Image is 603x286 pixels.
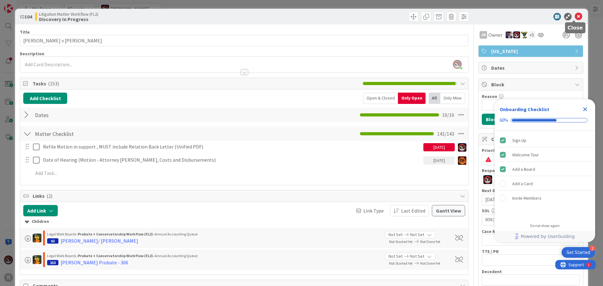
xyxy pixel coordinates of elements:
[33,3,34,8] div: 1
[453,60,462,69] img: efyPljKj6gaW2F5hrzZcLlhqqXRxmi01.png
[363,93,398,104] div: Open & Closed
[410,253,424,260] span: Not Set
[513,31,520,38] img: JS
[482,114,503,125] button: Block
[440,93,465,104] div: Only Mine
[33,109,174,121] input: Add Checklist...
[495,99,595,242] div: Checklist Container
[155,253,198,258] span: Annual Accounting Queue
[491,64,572,72] span: Dates
[43,156,421,164] p: Date of Hearing (Motion - Attorney [PERSON_NAME], Costs and Disbursements)
[155,232,198,236] span: Annual Accounting Queue
[389,261,413,266] span: Not Started Yet
[498,231,592,242] a: Powered by UserGuiding
[482,148,580,153] div: Priority
[390,205,429,216] button: Last Edited
[580,104,590,114] div: Close Checklist
[495,131,595,219] div: Checklist items
[25,218,464,225] div: Children
[46,193,52,199] span: ( 2 )
[61,259,128,266] div: [PERSON_NAME] Probate - 306
[20,29,30,35] label: Title
[482,188,580,193] div: Next Deadline
[23,205,58,216] button: Add Link
[567,249,590,256] div: Get Started
[39,12,98,17] span: Litigation Matter Workflow (FL2)
[401,207,425,214] span: Last Edited
[497,177,593,191] div: Add a Card is incomplete.
[388,231,403,238] span: Not Set
[33,255,41,264] img: MR
[512,180,533,187] div: Add a Card
[33,80,360,87] span: Tasks
[47,260,58,265] div: 153
[20,13,32,20] span: ID
[20,35,469,46] input: type card name here...
[495,231,595,242] div: Footer
[47,238,58,244] div: 62
[23,93,67,104] button: Add Checklist
[398,93,426,104] div: Only Open
[423,156,455,165] div: [DATE]
[458,156,466,165] img: TR
[521,233,575,240] span: Powered by UserGuiding
[483,175,492,184] img: JS
[491,81,572,88] span: Block
[432,205,465,216] button: Gantt View
[24,13,32,20] b: 104
[363,207,384,214] span: Link Type
[491,47,572,55] span: [US_STATE]
[482,208,580,213] div: SOL
[528,31,535,38] div: + 5
[48,80,59,87] span: ( 153 )
[43,143,421,150] p: Refile Motion in support , MUST include Relation Back Letter (Unified PDF)
[530,223,560,228] div: Do not show again
[500,117,508,123] div: 60%
[423,143,455,151] div: [DATE]
[482,94,497,99] label: Reason
[485,194,576,205] input: MM/DD/YYYY
[500,117,590,123] div: Checklist progress: 60%
[442,111,454,119] span: 10 / 10
[78,253,155,258] b: Probate + Conservatorship Workflow (FL2) ›
[61,237,138,245] div: [PERSON_NAME]/ [PERSON_NAME]
[388,253,403,260] span: Not Set
[512,194,541,202] div: Invite Members
[47,232,78,236] span: Legal Work Boards ›
[389,239,413,244] span: Not Started Yet
[512,151,539,159] div: Welcome Tour
[589,246,595,251] div: 2
[482,269,502,274] label: Decedent
[491,135,572,143] span: Custom Fields
[497,162,593,176] div: Add a Board is complete.
[521,31,528,38] img: NC
[458,143,466,152] img: JS
[33,192,457,200] span: Links
[78,232,155,236] b: Probate + Conservatorship Workflow (FL2) ›
[20,51,44,57] span: Description
[497,148,593,162] div: Welcome Tour is complete.
[420,261,440,266] span: Not Done Yet
[33,234,41,242] img: MR
[506,31,513,38] img: ML
[13,1,29,8] span: Support
[500,105,549,113] div: Onboarding Checklist
[482,229,509,234] label: Case Number
[47,253,78,258] span: Legal Work Boards ›
[568,25,583,31] h5: Close
[482,249,499,254] label: TTE / PR
[420,239,440,244] span: Not Done Yet
[437,130,454,138] span: 141 / 143
[410,231,424,238] span: Not Set
[512,137,526,144] div: Sign Up
[33,128,174,139] input: Add Checklist...
[497,191,593,205] div: Invite Members is incomplete.
[497,133,593,147] div: Sign Up is complete.
[482,168,580,173] div: Responsible Paralegal
[480,31,487,39] div: JM
[485,214,576,225] input: MM/DD/YYYY
[39,17,98,22] b: Discovery In Progress
[429,93,440,104] div: All
[512,165,535,173] div: Add a Board
[488,31,503,39] span: Owner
